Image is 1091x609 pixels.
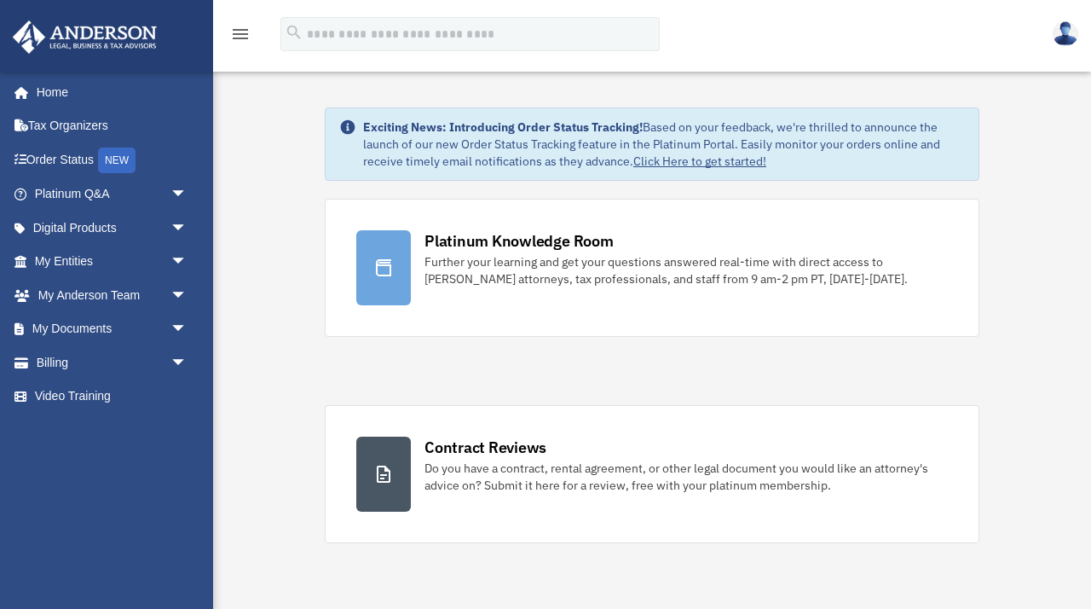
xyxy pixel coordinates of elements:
i: menu [230,24,251,44]
a: Platinum Knowledge Room Further your learning and get your questions answered real-time with dire... [325,199,979,337]
div: NEW [98,148,136,173]
a: Digital Productsarrow_drop_down [12,211,213,245]
a: Platinum Q&Aarrow_drop_down [12,177,213,212]
span: arrow_drop_down [170,211,205,246]
span: arrow_drop_down [170,177,205,212]
a: My Anderson Teamarrow_drop_down [12,278,213,312]
a: Video Training [12,380,213,414]
a: My Documentsarrow_drop_down [12,312,213,346]
a: Click Here to get started! [633,154,766,169]
span: arrow_drop_down [170,245,205,280]
a: Tax Organizers [12,109,213,143]
div: Platinum Knowledge Room [424,230,614,252]
a: Billingarrow_drop_down [12,345,213,380]
div: Further your learning and get your questions answered real-time with direct access to [PERSON_NAM... [424,253,948,287]
img: Anderson Advisors Platinum Portal [8,20,162,54]
div: Do you have a contract, rental agreement, or other legal document you would like an attorney's ad... [424,460,948,494]
a: My Entitiesarrow_drop_down [12,245,213,279]
span: arrow_drop_down [170,312,205,347]
div: Contract Reviews [424,437,546,458]
span: arrow_drop_down [170,278,205,313]
strong: Exciting News: Introducing Order Status Tracking! [363,119,643,135]
a: Home [12,75,205,109]
a: Order StatusNEW [12,142,213,177]
div: Based on your feedback, we're thrilled to announce the launch of our new Order Status Tracking fe... [363,119,965,170]
a: Contract Reviews Do you have a contract, rental agreement, or other legal document you would like... [325,405,979,543]
a: menu [230,30,251,44]
img: User Pic [1053,21,1078,46]
span: arrow_drop_down [170,345,205,380]
i: search [285,23,303,42]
